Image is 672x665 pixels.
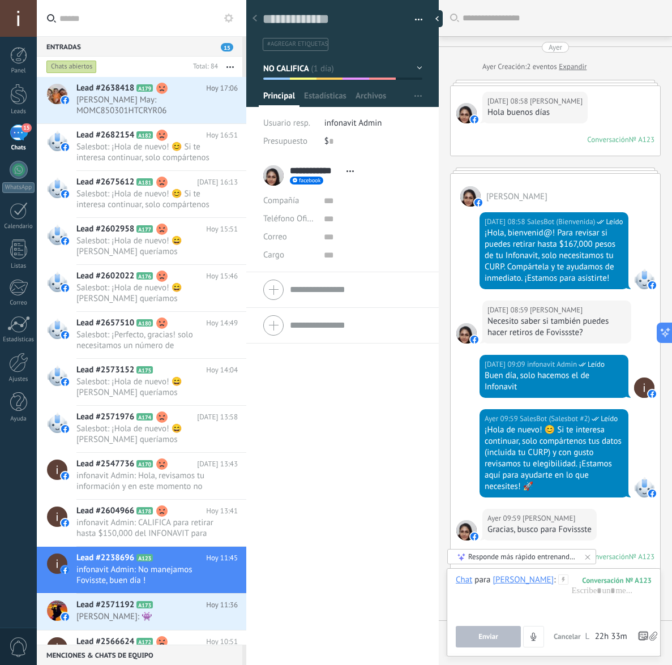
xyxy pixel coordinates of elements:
[595,631,627,642] span: 22h 33m
[76,599,134,611] span: Lead #2571192
[263,246,315,264] div: Cargo
[554,632,581,641] span: Cancelar
[299,178,320,183] span: facebook
[136,366,153,374] span: A175
[2,299,35,307] div: Correo
[136,178,153,186] span: A181
[456,323,477,344] span: Chule Orozco
[2,336,35,344] div: Estadísticas
[263,118,310,128] span: Usuario resp.
[487,304,530,316] div: [DATE] 08:59
[585,631,592,642] span: La sesión de mensajería finaliza en:
[629,135,654,144] div: № A123
[76,130,134,141] span: Lead #2682154
[549,626,585,647] button: Cancelar
[263,136,307,147] span: Presupuesto
[485,216,527,228] div: [DATE] 08:58
[76,364,134,376] span: Lead #2573152
[61,331,69,339] img: facebook-sm.svg
[2,263,35,270] div: Listas
[2,108,35,115] div: Leads
[136,554,153,561] span: A123
[527,61,557,72] span: 2 eventos
[263,210,315,228] button: Teléfono Oficina
[304,91,346,107] span: Estadísticas
[76,95,216,116] span: [PERSON_NAME] May: MOMC850301HTCRYR06
[206,505,238,517] span: Hoy 13:41
[61,284,69,292] img: facebook-sm.svg
[601,413,618,424] span: Leído
[2,67,35,75] div: Panel
[468,552,576,561] div: Responde más rápido entrenando a tu asistente AI con tus fuentes de datos
[206,636,238,647] span: Hoy 10:51
[485,228,623,284] div: ¡Hola, bienvenid@! Para revisar si puedes retirar hasta $167,000 pesos de tu Infonavit, solo nece...
[136,84,153,92] span: A179
[76,376,216,398] span: Salesbot: ¡Hola de nuevo! 😄 [PERSON_NAME] queríamos asegurarnos de que todo esté claro y para ti....
[206,364,238,376] span: Hoy 14:04
[530,304,583,316] span: Chule Orozco
[629,552,654,561] div: № A123
[136,131,153,139] span: A182
[648,390,656,398] img: facebook-sm.svg
[487,316,626,338] div: Necesito saber si también puedes hacer retiros de Fovissste?
[136,507,153,514] span: A178
[76,458,134,470] span: Lead #2547736
[263,192,315,210] div: Compañía
[37,171,246,217] a: Lead #2675612 A181 [DATE] 16:13 Salesbot: ¡Hola de nuevo! 😊 Si te interesa continuar, solo compár...
[37,359,246,405] a: Lead #2573152 A175 Hoy 14:04 Salesbot: ¡Hola de nuevo! 😄 [PERSON_NAME] queríamos asegurarnos de q...
[61,519,69,527] img: facebook-sm.svg
[267,40,328,48] span: #agregar etiquetas
[356,91,386,107] span: Archivos
[485,359,527,370] div: [DATE] 09:09
[76,271,134,282] span: Lead #2602022
[46,60,97,74] div: Chats abiertos
[76,423,216,445] span: Salesbot: ¡Hola de nuevo! 😄 [PERSON_NAME] queríamos asegurarnos de que todo esté claro y para ti....
[263,231,287,242] span: Correo
[136,413,153,421] span: A174
[324,132,422,151] div: $
[37,77,246,123] a: Lead #2638418 A179 Hoy 17:06 [PERSON_NAME] May: MOMC850301HTCRYR06
[61,237,69,245] img: facebook-sm.svg
[582,576,652,585] div: 123
[197,177,238,188] span: [DATE] 16:13
[456,520,477,540] span: Chule Orozco
[76,505,134,517] span: Lead #2604966
[549,42,562,53] div: Ayer
[76,235,216,257] span: Salesbot: ¡Hola de nuevo! 😄 [PERSON_NAME] queríamos asegurarnos de que todo esté claro y para ti....
[76,564,216,586] span: infonavit Admin: No manejamos Fovisste, buen día !
[76,141,216,163] span: Salesbot: ¡Hola de nuevo! 😊 Si te interesa continuar, solo compártenos tus datos (incluida tu CUR...
[523,513,575,524] span: Chule Orozco
[470,115,478,123] img: facebook-sm.svg
[634,477,654,497] span: SalesBot
[487,96,530,107] div: [DATE] 08:58
[136,601,153,608] span: A173
[136,638,153,645] span: A172
[37,218,246,264] a: Lead #2602958 A177 Hoy 15:51 Salesbot: ¡Hola de nuevo! 😄 [PERSON_NAME] queríamos asegurarnos de q...
[61,378,69,386] img: facebook-sm.svg
[606,216,623,228] span: Leído
[648,281,656,289] img: facebook-sm.svg
[76,411,134,423] span: Lead #2571976
[61,143,69,151] img: facebook-sm.svg
[263,213,322,224] span: Teléfono Oficina
[206,552,238,564] span: Hoy 11:45
[587,552,629,561] div: Conversación
[554,574,555,586] span: :
[485,424,623,492] div: ¡Hola de nuevo! 😊 Si te interesa continuar, solo compártenos tus datos (incluida tu CURP) y con g...
[76,83,134,94] span: Lead #2638418
[474,199,482,207] img: facebook-sm.svg
[61,96,69,104] img: facebook-sm.svg
[588,359,605,370] span: Leído
[263,251,284,259] span: Cargo
[2,223,35,230] div: Calendario
[431,10,443,27] div: Ocultar
[206,224,238,235] span: Hoy 15:51
[527,216,596,228] span: SalesBot (Bienvenida)
[2,182,35,193] div: WhatsApp
[487,107,583,118] div: Hola buenos días
[482,61,587,72] div: Creación:
[61,472,69,480] img: facebook-sm.svg
[587,135,629,144] div: Conversación
[2,415,35,423] div: Ayuda
[136,225,153,233] span: A177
